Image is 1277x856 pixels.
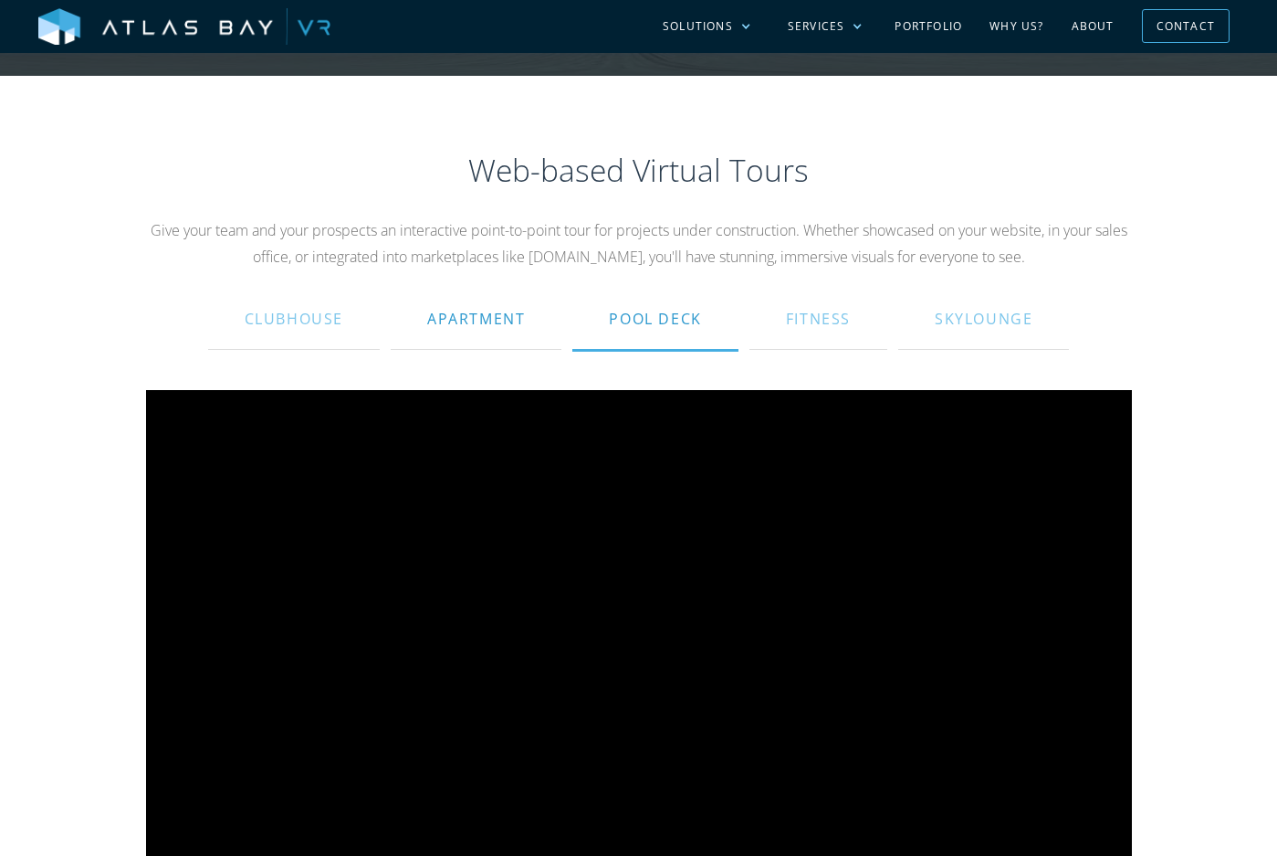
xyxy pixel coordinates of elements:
div: Contact [1157,12,1215,40]
div: Solutions [663,18,733,35]
img: Atlas Bay VR Logo [38,8,330,47]
div: Apartment [427,297,525,341]
div: Clubhouse [245,297,343,341]
p: Give your team and your prospects an interactive point-to-point tour for projects under construct... [146,217,1132,270]
div: Services [788,18,845,35]
a: Contact [1142,9,1230,43]
div: Fitness [786,297,851,341]
div: Skylounge [935,297,1032,341]
div: Pool Deck [609,297,701,341]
